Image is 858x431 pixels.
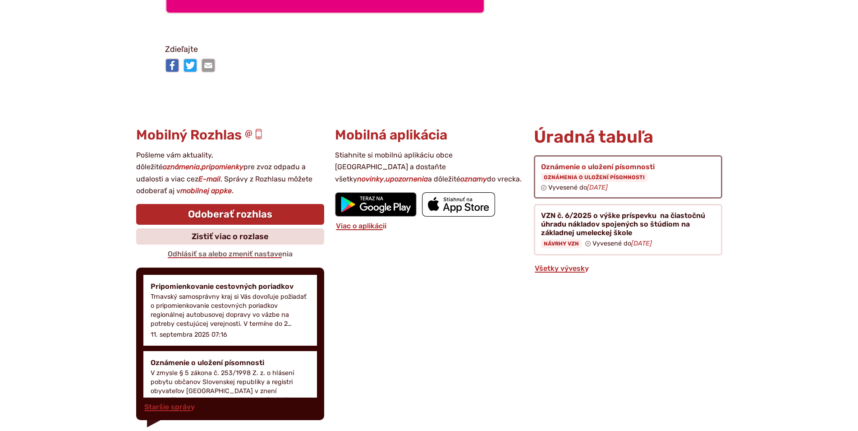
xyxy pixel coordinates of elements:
strong: oznamy [460,175,487,183]
p: Pošleme vám aktuality, dôležité , pre zvoz odpadu a udalosti a viac cez . Správy z Rozhlasu môžet... [136,149,324,197]
img: Zdieľať na Twitteri [183,58,197,73]
h4: Pripomienkovanie cestovných poriadkov [151,282,310,291]
a: Zistiť viac o rozlase [136,228,324,245]
a: Viac o aplikácii [335,222,387,230]
a: Odoberať rozhlas [136,204,324,225]
p: V zmysle § 5 zákona č. 253/1998 Z. z. o hlásení pobytu občanov Slovenskej republiky a registri ob... [151,369,310,405]
strong: upozornenia [385,175,428,183]
h3: Mobilná aplikácia [335,128,523,143]
a: Pripomienkovanie cestovných poriadkov Trnavský samosprávny kraj si Vás dovoľuje požiadať o pripom... [143,275,317,346]
p: Trnavský samosprávny kraj si Vás dovoľuje požiadať o pripomienkovanie cestovných poriadkov region... [151,292,310,329]
a: VZN č. 6/2025 o výške príspevku na čiastočnú úhradu nákladov spojených so štúdiom na základnej um... [534,204,722,255]
a: Všetky vývesky [534,264,590,273]
img: Prejsť na mobilnú aplikáciu Sekule v službe Google Play [335,192,417,217]
strong: pripomienky [202,162,243,171]
a: Oznámenie o uložení písomnosti V zmysle § 5 zákona č. 253/1998 Z. z. o hlásení pobytu občanov Slo... [143,351,317,422]
p: 11. septembra 2025 07:16 [151,331,227,338]
h4: Oznámenie o uložení písomnosti [151,358,310,367]
a: Odhlásiť sa alebo zmeniť nastavenia [167,250,294,258]
img: Zdieľať na Facebooku [165,58,179,73]
strong: E-mail [198,175,220,183]
strong: mobilnej appke [180,186,232,195]
a: Oznámenie o uložení písomnosti Oznámenia o uložení písomnosti Vyvesené do[DATE] [534,155,722,199]
h3: Mobilný Rozhlas [136,128,324,143]
a: Staršie správy [143,403,196,411]
img: Prejsť na mobilnú aplikáciu Sekule v App Store [422,192,495,217]
h2: Úradná tabuľa [534,128,722,147]
strong: novinky [357,175,384,183]
strong: oznámenia [163,162,200,171]
img: Zdieľať e-mailom [201,58,216,73]
p: Stiahnite si mobilnú aplikáciu obce [GEOGRAPHIC_DATA] a dostaňte všetky , a dôležité do vrecka. [335,149,523,185]
p: Zdieľajte [165,43,485,56]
